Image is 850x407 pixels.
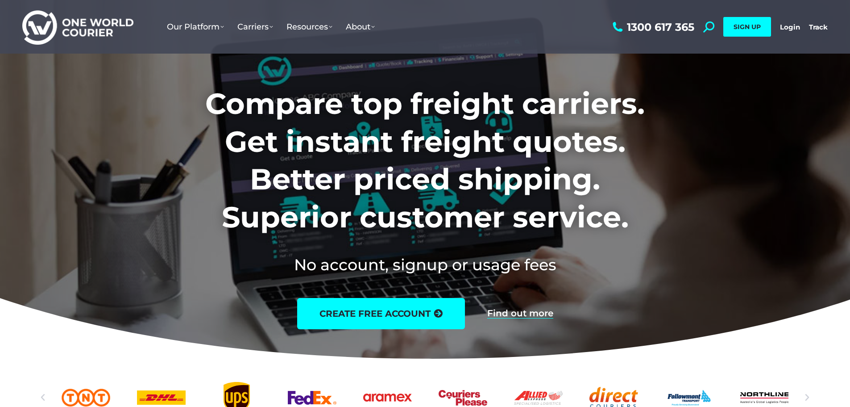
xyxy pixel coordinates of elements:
a: Track [809,23,828,31]
h2: No account, signup or usage fees [146,254,704,276]
a: Resources [280,13,339,41]
span: SIGN UP [734,23,761,31]
span: Our Platform [167,22,224,32]
a: SIGN UP [723,17,771,37]
span: Carriers [237,22,273,32]
img: One World Courier [22,9,133,45]
a: Carriers [231,13,280,41]
a: Find out more [487,309,553,319]
a: About [339,13,381,41]
span: About [346,22,375,32]
a: Our Platform [160,13,231,41]
a: create free account [297,298,465,329]
a: Login [780,23,800,31]
h1: Compare top freight carriers. Get instant freight quotes. Better priced shipping. Superior custom... [146,85,704,236]
span: Resources [286,22,332,32]
a: 1300 617 365 [610,21,694,33]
